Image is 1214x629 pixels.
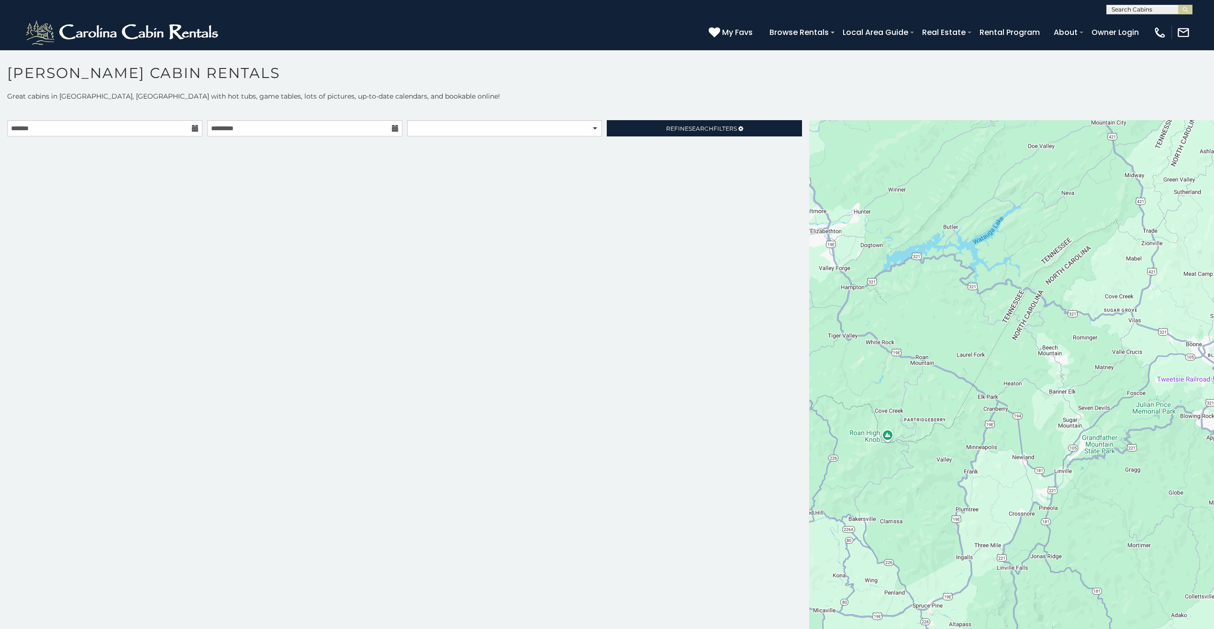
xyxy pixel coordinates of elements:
[1177,26,1190,39] img: mail-regular-white.png
[722,26,753,38] span: My Favs
[709,26,755,39] a: My Favs
[917,24,970,41] a: Real Estate
[607,120,802,136] a: RefineSearchFilters
[666,125,737,132] span: Refine Filters
[838,24,913,41] a: Local Area Guide
[1049,24,1082,41] a: About
[975,24,1045,41] a: Rental Program
[689,125,713,132] span: Search
[1087,24,1144,41] a: Owner Login
[24,18,223,47] img: White-1-2.png
[765,24,834,41] a: Browse Rentals
[1153,26,1167,39] img: phone-regular-white.png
